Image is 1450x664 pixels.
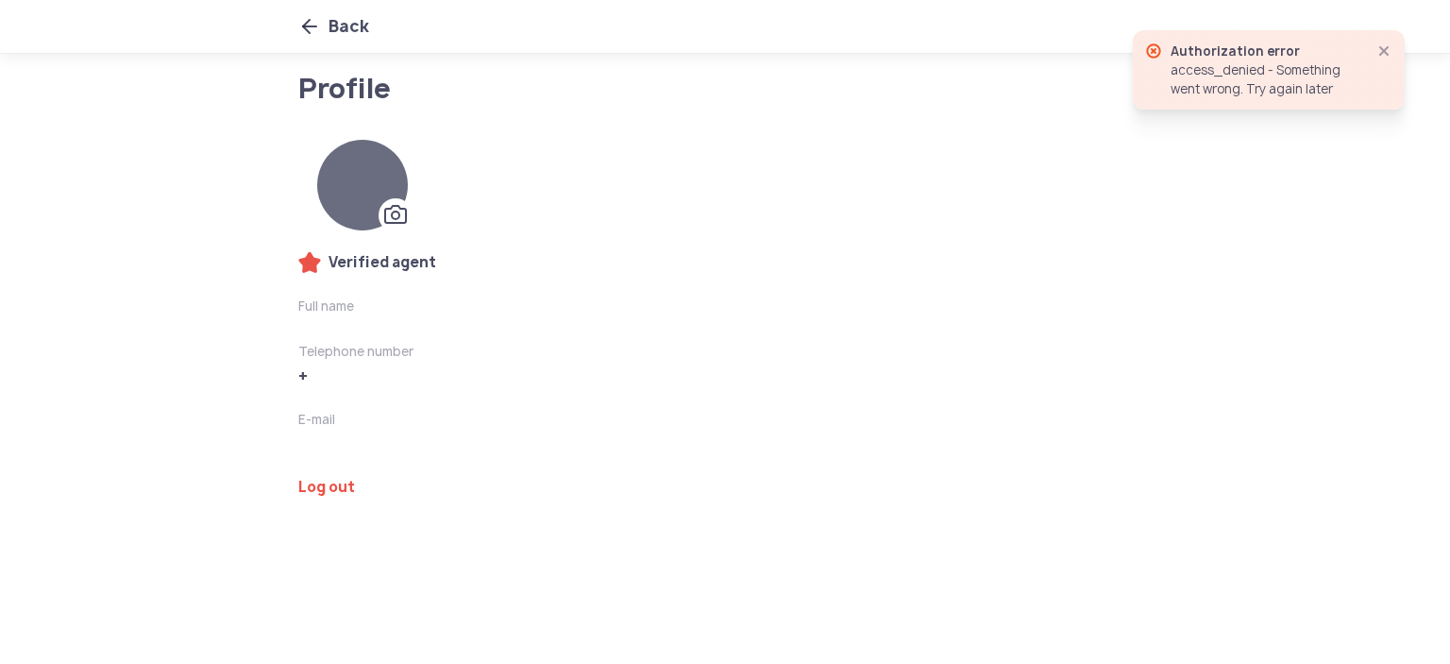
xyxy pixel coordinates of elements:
span: Verified agent [329,251,436,274]
span: + [298,365,854,387]
button: Back [298,13,369,40]
span: Full name [298,297,854,315]
h1: Profile [298,76,781,102]
div: access_denied - Something went wrong. Try again later [1171,60,1357,98]
a: Log out [298,478,854,497]
button: Close [1373,40,1395,62]
span: Telephone number [298,342,854,361]
span: Back [329,13,369,40]
label: Authorization error [1171,43,1300,60]
span: E-mail [298,410,854,429]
